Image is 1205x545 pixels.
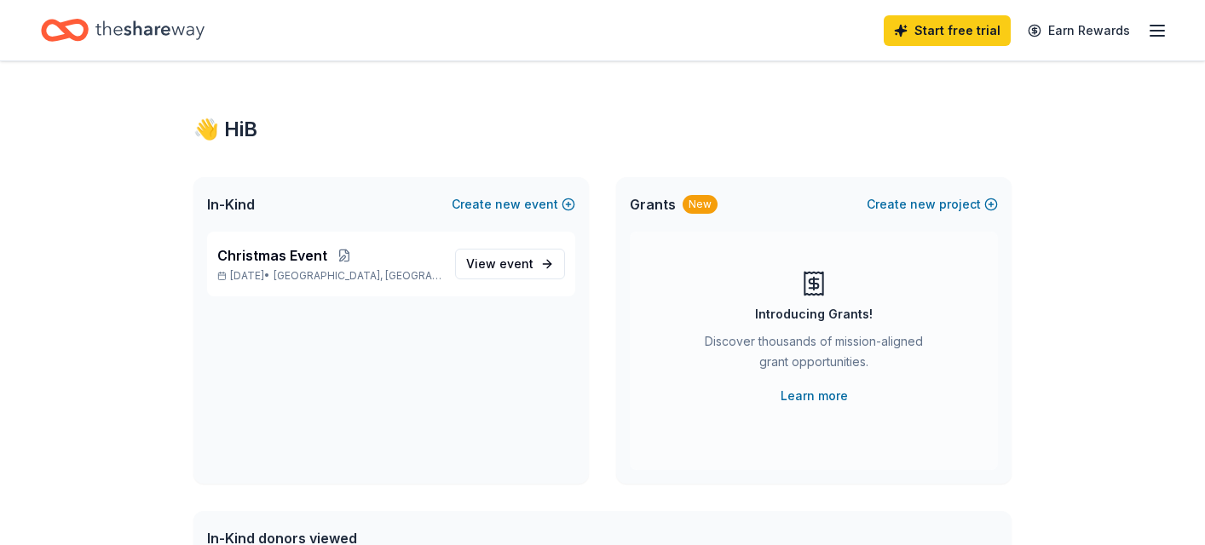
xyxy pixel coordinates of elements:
div: Introducing Grants! [755,304,873,324]
span: event [499,256,533,271]
a: Start free trial [884,15,1011,46]
span: [GEOGRAPHIC_DATA], [GEOGRAPHIC_DATA] [274,269,441,283]
a: Home [41,10,205,50]
span: new [495,194,521,215]
button: Createnewevent [452,194,575,215]
span: View [466,254,533,274]
p: [DATE] • [217,269,441,283]
a: Learn more [781,386,848,406]
span: Grants [630,194,676,215]
a: View event [455,249,565,279]
span: Christmas Event [217,245,327,266]
span: new [910,194,936,215]
span: In-Kind [207,194,255,215]
div: Discover thousands of mission-aligned grant opportunities. [698,331,930,379]
a: Earn Rewards [1018,15,1140,46]
div: 👋 Hi B [193,116,1012,143]
div: New [683,195,718,214]
button: Createnewproject [867,194,998,215]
